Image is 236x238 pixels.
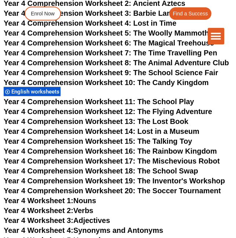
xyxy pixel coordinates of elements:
a: Year 4 Comprehension Worksheet 7: The Time Travelling Pen [4,49,217,57]
a: Year 4 Comprehension Worksheet 18: The School Swap [4,167,198,175]
span: Year 4 Worksheet 1: [4,197,73,205]
a: Year 4 Comprehension Worksheet 14: Lost in a Museum [4,127,199,135]
a: Year 4 Comprehension Worksheet 13: The Lost Book [4,117,188,125]
a: Year 4 Comprehension Worksheet 15: The Talking Toy [4,137,192,145]
iframe: Chat Widget [110,155,236,238]
span: Year 4 Worksheet 2: [4,206,73,215]
a: Year 4 Comprehension Worksheet 8: The Animal Adventure Club [4,59,229,67]
span: Year 4 Worksheet 3: [4,216,73,224]
span: Enrol Now [31,11,55,16]
a: Year 4 Worksheet 4:Synonyms and Antonyms [4,226,163,234]
a: Year 4 Comprehension Worksheet 20: The Soccer Tournament [4,187,221,195]
a: Year 4 Comprehension Worksheet 16: The Rainbow Kingdom [4,147,217,155]
a: Year 4 Worksheet 2:Verbs [4,206,93,215]
a: Year 4 Worksheet 1:Nouns [4,197,96,205]
a: Year 4 Comprehension Worksheet 19: The Inventor's Workshop [4,177,225,185]
a: Enrol Now [25,7,61,21]
span: English worksheets [11,88,62,95]
a: Find a Success [169,7,211,20]
span: Year 4 Worksheet 4: [4,226,73,234]
a: Year 4 Worksheet 3:Adjectives [4,216,110,224]
span: Find a Success [173,11,208,16]
a: Year 4 Comprehension Worksheet 9: The School Science Fair [4,69,218,77]
a: Year 4 Comprehension Worksheet 12: The Flying Adventure [4,107,212,116]
div: Menu Toggle [208,28,224,44]
a: Year 4 Comprehension Worksheet 10: The Candy Kingdom [4,78,209,87]
div: English worksheets [4,87,61,96]
a: Year 4 Comprehension Worksheet 11: The School Play [4,98,194,106]
a: Year 4 Comprehension Worksheet 17: The Mischevious Robot [4,157,220,165]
